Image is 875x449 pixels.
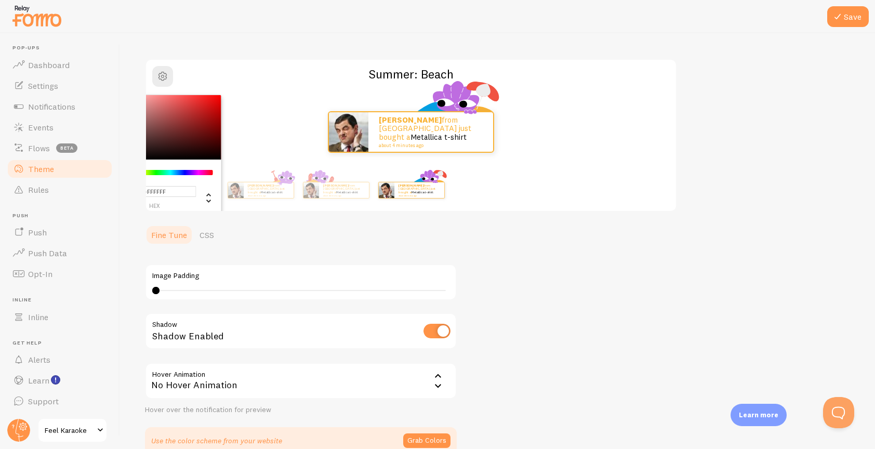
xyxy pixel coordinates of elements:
[12,45,113,51] span: Pop-ups
[6,96,113,117] a: Notifications
[399,194,439,196] small: about 4 minutes ago
[6,307,113,327] a: Inline
[731,404,787,426] div: Learn more
[28,248,67,258] span: Push Data
[12,297,113,303] span: Inline
[403,433,450,448] button: Grab Colors
[378,182,394,198] img: Fomo
[28,164,54,174] span: Theme
[113,203,196,209] span: hex
[379,115,442,125] strong: [PERSON_NAME]
[28,122,54,133] span: Events
[6,222,113,243] a: Push
[28,60,70,70] span: Dashboard
[248,183,289,196] p: from [GEOGRAPHIC_DATA] just bought a
[303,182,319,198] img: Fomo
[151,435,282,446] p: Use the color scheme from your website
[28,143,50,153] span: Flows
[152,271,449,281] label: Image Padding
[6,243,113,263] a: Push Data
[6,75,113,96] a: Settings
[12,340,113,347] span: Get Help
[51,375,60,385] svg: <p>Watch New Feature Tutorials!</p>
[45,424,94,437] span: Feel Karaoke
[379,116,483,148] p: from [GEOGRAPHIC_DATA] just bought a
[228,182,243,198] img: Fomo
[28,354,50,365] span: Alerts
[379,143,480,148] small: about 4 minutes ago
[28,396,59,406] span: Support
[6,138,113,159] a: Flows beta
[28,81,58,91] span: Settings
[11,3,63,29] img: fomo-relay-logo-orange.svg
[399,183,440,196] p: from [GEOGRAPHIC_DATA] just bought a
[411,190,433,194] a: Metallica t-shirt
[323,183,365,196] p: from [GEOGRAPHIC_DATA] just bought a
[37,418,108,443] a: Feel Karaoke
[6,159,113,179] a: Theme
[145,363,457,399] div: No Hover Animation
[410,132,467,142] a: Metallica t-shirt
[6,179,113,200] a: Rules
[28,312,48,322] span: Inline
[248,194,288,196] small: about 4 minutes ago
[823,397,854,428] iframe: Help Scout Beacon - Open
[28,375,49,386] span: Learn
[28,101,75,112] span: Notifications
[146,66,676,82] h2: Summer: Beach
[260,190,283,194] a: Metallica t-shirt
[158,95,171,169] div: Previous slide
[248,183,273,188] strong: [PERSON_NAME]
[145,313,457,351] div: Shadow Enabled
[399,183,423,188] strong: [PERSON_NAME]
[6,349,113,370] a: Alerts
[329,112,368,152] img: Fomo
[193,224,220,245] a: CSS
[6,370,113,391] a: Learn
[28,227,47,237] span: Push
[739,410,778,420] p: Learn more
[323,194,364,196] small: about 4 minutes ago
[323,183,348,188] strong: [PERSON_NAME]
[28,269,52,279] span: Opt-In
[145,224,193,245] a: Fine Tune
[104,95,221,215] div: Chrome color picker
[196,186,213,209] div: Change another color definition
[6,117,113,138] a: Events
[12,213,113,219] span: Push
[6,55,113,75] a: Dashboard
[6,391,113,412] a: Support
[28,184,49,195] span: Rules
[336,190,358,194] a: Metallica t-shirt
[145,405,457,415] div: Hover over the notification for preview
[6,263,113,284] a: Opt-In
[56,143,77,153] span: beta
